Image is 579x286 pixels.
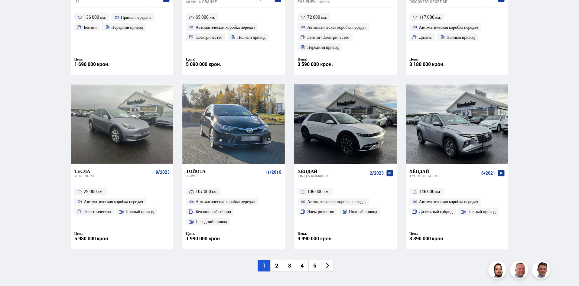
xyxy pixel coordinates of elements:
[74,235,110,242] font: 5 980 000 крон.
[409,235,445,242] font: 3 390 000 крон.
[186,231,195,236] font: Цена:
[186,235,221,242] font: 1 990 000 крон.
[237,34,266,40] font: Полный привод
[298,235,333,242] font: 4 990 000 крон.
[121,14,151,20] font: Прямая передача
[419,14,441,20] font: 117 000 км.
[74,231,84,236] font: Цена:
[298,57,307,61] font: Цена:
[298,61,333,67] font: 3 590 000 крон.
[84,14,106,20] font: 136 000 км.
[489,261,507,280] img: nhp88E3Fdnt1Opn2.png
[71,164,173,249] a: Тесла Модель YY 9/2023 22 000 км. Автоматическая коробка передач Электричество Полный привод Цена...
[84,24,96,30] font: Бензин
[533,261,551,280] img: FbJEzSuNWCJXmdc-.webp
[370,170,384,176] font: 2/2023
[409,57,419,61] font: Цена:
[307,209,334,214] font: Электричество
[419,24,478,30] font: Автоматическая коробка передач
[307,199,366,204] font: Автоматическая коробка передач
[349,209,377,214] font: Полный привод
[409,231,419,236] font: Цена:
[307,44,339,50] font: Передний привод
[186,173,198,178] font: Аурис
[84,209,111,214] font: Электричество
[111,24,143,30] font: Передний привод
[186,57,195,61] font: Цена:
[262,261,266,269] font: 1
[301,261,304,269] font: 4
[74,173,94,178] font: Модель YY
[182,164,285,249] a: Тойота Аурис 11/2016 107 000 км. Автоматическая коробка передач Бензиновый гибрид Передний привод...
[74,61,110,67] font: 1 690 000 крон.
[481,170,495,176] font: 6/2021
[5,2,23,21] button: Откройте интерфейс чата LiveChat
[409,168,429,174] font: Хёндай
[74,168,90,174] font: Тесла
[419,199,478,204] font: Автоматическая коробка передач
[265,169,281,175] font: 11/2016
[419,189,441,194] font: 146 000 км.
[288,261,291,269] font: 3
[419,34,432,40] font: Дизель
[196,209,231,214] font: Бензиновый гибрид
[307,189,330,194] font: 106 000 км.
[196,14,216,20] font: 65 000 км.
[186,61,221,67] font: 5 090 000 крон.
[409,173,440,178] font: Тусон КЛАССИК
[307,34,349,40] font: Бензин+Электричество
[409,61,445,67] font: 3 180 000 крон.
[125,209,154,214] font: Полный привод
[196,34,223,40] font: Электричество
[307,24,366,30] font: Автоматическая коробка передач
[419,209,453,214] font: Дизельный гибрид
[74,57,84,61] font: Цена:
[294,164,396,249] a: Хёндай IONIQ 5 КОМФОРТ 2/2023 106 000 км. Автоматическая коробка передач Электричество Полный при...
[307,14,327,20] font: 72 000 км.
[447,34,475,40] font: Полный привод
[84,189,104,194] font: 22 000 км.
[196,189,218,194] font: 107 000 км.
[186,168,206,174] font: Тойота
[467,209,496,214] font: Полный привод
[298,168,317,174] font: Хёндай
[313,261,317,269] font: 5
[196,219,227,224] font: Передний привод
[196,24,255,30] font: Автоматическая коробка передач
[298,173,329,178] font: IONIQ 5 КОМФОРТ
[275,261,278,269] font: 2
[196,199,255,204] font: Автоматическая коробка передач
[156,169,170,175] font: 9/2023
[298,231,307,236] font: Цена:
[406,164,508,249] a: Хёндай Тусон КЛАССИК 6/2021 146 000 км. Автоматическая коробка передач Дизельный гибрид Полный пр...
[84,199,143,204] font: Автоматическая коробка передач
[511,261,529,280] img: siFngHWaQ9KaOqBr.png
